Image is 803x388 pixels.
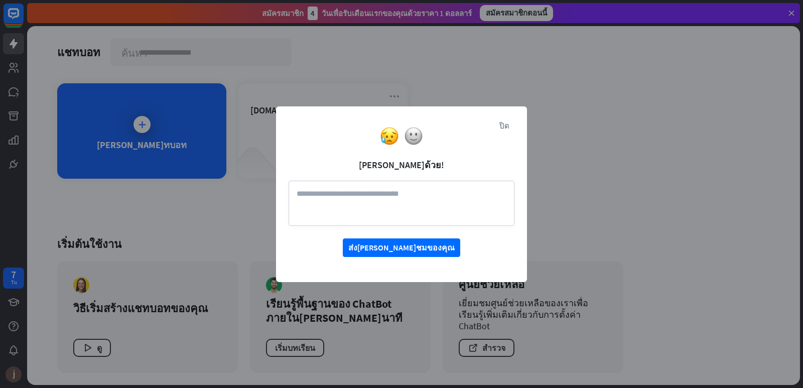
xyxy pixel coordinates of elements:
[359,159,444,171] font: [PERSON_NAME]ด้วย!
[499,121,509,129] font: ปิด
[348,242,455,252] font: ส่ง[PERSON_NAME]ชมของคุณ
[404,126,423,146] img: หน้ายิ้มเล็กน้อย
[380,126,399,146] img: disappointed-but-relieved-face
[343,238,460,257] button: ส่ง[PERSON_NAME]ชมของคุณ
[8,4,38,34] button: เปิดวิดเจ็ตแชท LiveChat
